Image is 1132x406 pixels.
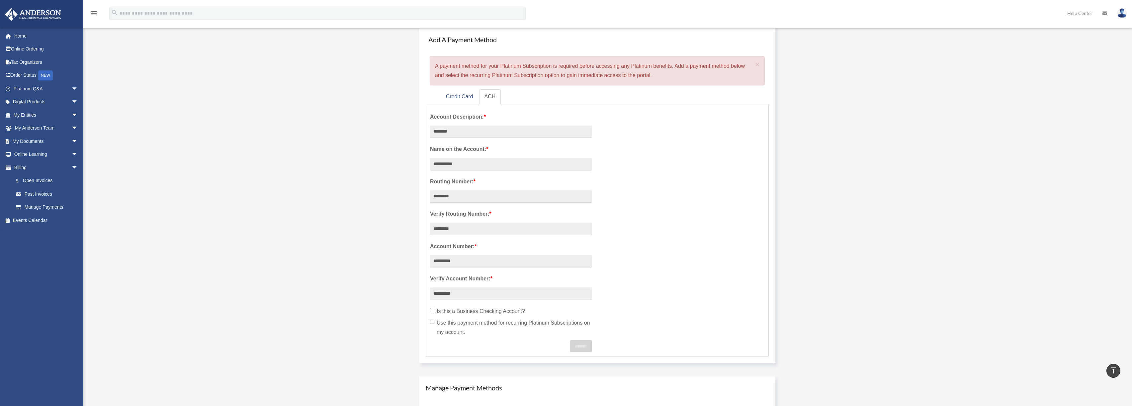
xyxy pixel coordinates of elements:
label: Use this payment method for recurring Platinum Subscriptions on my account. [430,318,592,337]
span: arrow_drop_down [71,108,85,122]
span: arrow_drop_down [71,148,85,161]
a: My Anderson Teamarrow_drop_down [5,122,88,135]
span: $ [20,177,23,185]
h4: Add A Payment Method [426,32,769,47]
label: Verify Account Number: [430,274,592,283]
img: User Pic [1117,8,1127,18]
input: Is this a Business Checking Account? [430,308,434,312]
img: Anderson Advisors Platinum Portal [3,8,63,21]
a: Events Calendar [5,214,88,227]
a: Digital Productsarrow_drop_down [5,95,88,109]
div: NEW [38,70,53,80]
a: Platinum Q&Aarrow_drop_down [5,82,88,95]
a: Manage Payments [9,201,85,214]
span: arrow_drop_down [71,95,85,109]
label: Routing Number: [430,177,592,186]
a: My Entitiesarrow_drop_down [5,108,88,122]
a: Home [5,29,88,43]
a: ACH [479,89,501,104]
i: vertical_align_top [1109,366,1117,374]
div: A payment method for your Platinum Subscription is required before accessing any Platinum benefit... [430,56,765,85]
a: menu [90,12,98,17]
span: arrow_drop_down [71,122,85,135]
span: arrow_drop_down [71,161,85,174]
a: Online Learningarrow_drop_down [5,148,88,161]
a: Order StatusNEW [5,69,88,82]
a: $Open Invoices [9,174,88,188]
a: Past Invoices [9,187,88,201]
h4: Manage Payment Methods [426,383,769,392]
span: arrow_drop_down [71,82,85,96]
label: Name on the Account: [430,145,592,154]
button: Close [755,61,760,68]
a: Credit Card [441,89,479,104]
i: menu [90,9,98,17]
label: Account Number: [430,242,592,251]
i: search [111,9,118,16]
a: Online Ordering [5,43,88,56]
label: Verify Routing Number: [430,209,592,219]
span: × [755,60,760,68]
label: Account Description: [430,112,592,122]
a: vertical_align_top [1106,364,1120,378]
span: arrow_drop_down [71,135,85,148]
a: My Documentsarrow_drop_down [5,135,88,148]
label: Is this a Business Checking Account? [430,307,592,316]
input: Use this payment method for recurring Platinum Subscriptions on my account. [430,320,434,324]
a: Tax Organizers [5,55,88,69]
a: Billingarrow_drop_down [5,161,88,174]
